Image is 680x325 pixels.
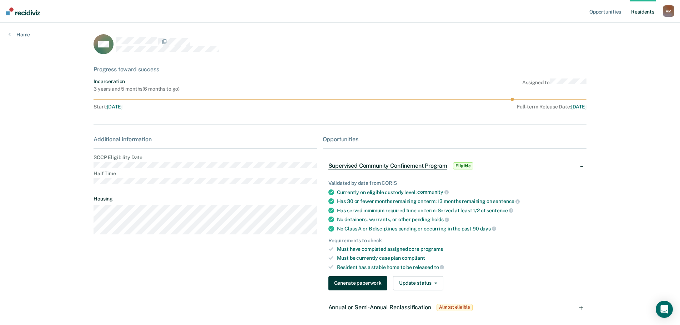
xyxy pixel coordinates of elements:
div: Supervised Community Confinement ProgramEligible [323,154,586,177]
div: Validated by data from CORIS [328,180,581,186]
div: 3 years and 5 months ( 6 months to go ) [94,86,180,92]
span: [DATE] [107,104,122,110]
div: Progress toward success [94,66,586,73]
div: A M [663,5,674,17]
div: Assigned to [522,78,586,92]
div: Resident has a stable home to be released [337,264,581,270]
div: Currently on eligible custody level: [337,189,581,195]
span: Almost eligible [437,304,472,311]
span: Eligible [453,162,473,169]
div: Open Intercom Messenger [656,301,673,318]
button: Update status [393,276,443,290]
div: Start : [94,104,318,110]
span: programs [420,246,443,252]
button: Generate paperwork [328,276,387,290]
button: AM [663,5,674,17]
span: sentence [493,198,520,204]
div: Full-term Release Date : [321,104,586,110]
div: Has served minimum required time on term: Served at least 1/2 of [337,207,581,214]
span: compliant [402,255,425,261]
dt: SCCP Eligibility Date [94,154,317,161]
span: Annual or Semi-Annual Reclassification [328,304,431,311]
span: sentence [487,208,513,213]
a: Navigate to form link [328,276,390,290]
span: days [480,226,496,232]
div: No detainers, warrants, or other pending [337,216,581,223]
div: Incarceration [94,78,180,85]
div: Annual or Semi-Annual ReclassificationAlmost eligible [323,296,586,319]
div: Additional information [94,136,317,143]
a: Home [9,31,30,38]
span: [DATE] [571,104,586,110]
div: Must have completed assigned core [337,246,581,252]
dt: Half Time [94,171,317,177]
span: community [417,189,449,195]
div: No Class A or B disciplines pending or occurring in the past 90 [337,225,581,232]
dt: Housing [94,196,317,202]
div: Opportunities [323,136,586,143]
span: holds [432,217,449,222]
span: to [434,264,444,270]
div: Has 30 or fewer months remaining on term: 13 months remaining on [337,198,581,204]
div: Requirements to check [328,238,581,244]
div: Must be currently case plan [337,255,581,261]
span: Supervised Community Confinement Program [328,162,448,169]
img: Recidiviz [6,7,40,15]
